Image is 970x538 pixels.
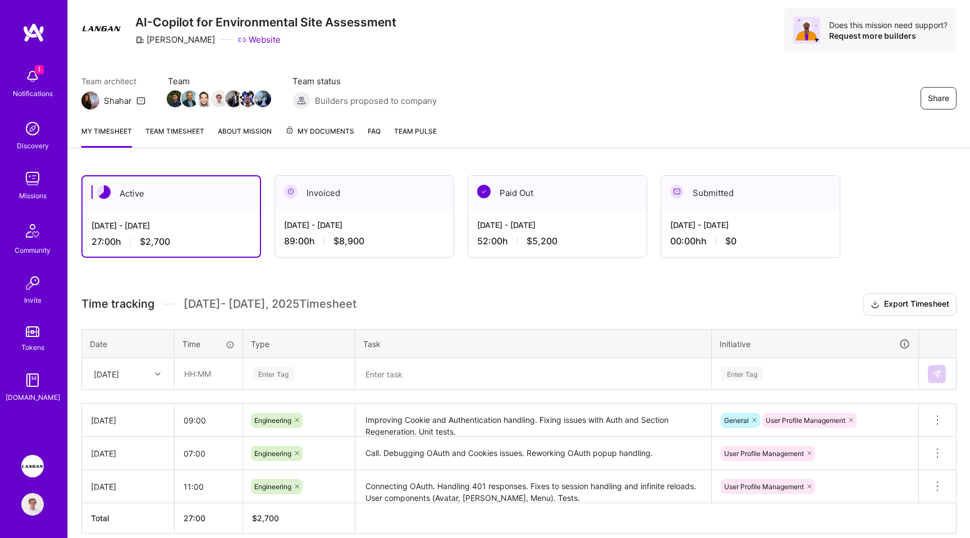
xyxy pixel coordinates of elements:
div: 89:00 h [284,235,445,247]
i: icon Mail [136,96,145,105]
div: [DATE] [91,448,165,459]
a: Team Member Avatar [168,89,182,108]
div: Enter Tag [721,365,763,382]
div: 52:00 h [477,235,638,247]
span: 1 [35,65,44,74]
img: Builders proposed to company [292,92,310,110]
span: Team status [292,75,437,87]
img: tokens [26,326,39,337]
a: Langan: AI-Copilot for Environmental Site Assessment [19,455,47,477]
div: 00:00h h [670,235,831,247]
a: User Avatar [19,493,47,516]
span: Time tracking [81,297,154,311]
span: User Profile Management [724,482,804,491]
img: Team Member Avatar [240,90,257,107]
img: Team Member Avatar [196,90,213,107]
img: discovery [21,117,44,140]
a: My timesheet [81,125,132,148]
div: Submitted [661,176,840,210]
img: logo [22,22,45,43]
a: Website [237,34,281,45]
textarea: Connecting OAuth. Handling 401 responses. Fixes to session handling and infinite reloads. User co... [356,471,710,502]
a: Team timesheet [145,125,204,148]
th: Type [243,329,355,358]
img: Team Member Avatar [181,90,198,107]
span: $5,200 [527,235,557,247]
a: My Documents [285,125,354,148]
span: General [724,416,749,425]
img: Paid Out [477,185,491,198]
a: About Mission [218,125,272,148]
i: icon CompanyGray [135,35,144,44]
div: Tokens [21,341,44,353]
div: [DATE] [91,414,165,426]
img: Invoiced [284,185,298,198]
div: [DOMAIN_NAME] [6,391,60,403]
div: [DATE] - [DATE] [91,220,251,231]
img: Team Member Avatar [211,90,227,107]
i: icon Download [871,299,880,311]
span: Team [168,75,270,87]
span: Builders proposed to company [315,95,437,107]
span: Team Pulse [394,127,437,135]
input: HH:MM [175,472,242,501]
span: $ 2,700 [252,513,279,523]
th: Task [355,329,712,358]
input: HH:MM [175,359,242,389]
div: Does this mission need support? [829,20,948,30]
span: Share [928,93,949,104]
img: bell [21,65,44,88]
div: Request more builders [829,30,948,41]
div: Missions [19,190,47,202]
div: 27:00 h [91,236,251,248]
div: [PERSON_NAME] [135,34,215,45]
img: Team Member Avatar [167,90,184,107]
i: icon Chevron [155,371,161,377]
h3: AI-Copilot for Environmental Site Assessment [135,15,396,29]
button: Export Timesheet [863,293,957,316]
a: Team Member Avatar [182,89,197,108]
div: Active [83,176,260,211]
span: [DATE] - [DATE] , 2025 Timesheet [184,297,356,311]
span: Team architect [81,75,145,87]
a: Team Member Avatar [226,89,241,108]
div: Enter Tag [253,365,294,382]
img: Team Member Avatar [225,90,242,107]
div: [DATE] - [DATE] [477,219,638,231]
img: Community [19,217,46,244]
div: [DATE] - [DATE] [284,219,445,231]
a: Team Member Avatar [197,89,212,108]
button: Share [921,87,957,110]
img: teamwork [21,167,44,190]
div: Invoiced [275,176,454,210]
span: Engineering [254,482,291,491]
img: Active [97,185,111,199]
div: Notifications [13,88,53,99]
input: HH:MM [175,405,242,435]
span: Engineering [254,449,291,458]
div: Paid Out [468,176,647,210]
input: HH:MM [175,439,242,468]
a: FAQ [368,125,381,148]
textarea: Improving Cookie and Authentication handling. Fixing issues with Auth and Section Regeneration. U... [356,405,710,436]
div: Community [15,244,51,256]
div: [DATE] [94,368,119,380]
div: Initiative [720,338,910,350]
a: Team Pulse [394,125,437,148]
div: [DATE] [91,481,165,493]
img: Company Logo [81,8,122,48]
div: Invite [24,294,42,306]
div: Time [182,338,235,350]
a: Team Member Avatar [212,89,226,108]
img: Submit [932,370,941,379]
img: guide book [21,369,44,391]
th: Total [82,503,175,534]
span: User Profile Management [724,449,804,458]
img: User Avatar [21,493,44,516]
span: Engineering [254,416,291,425]
div: Discovery [17,140,49,152]
div: Shahar [104,95,132,107]
img: Team Member Avatar [254,90,271,107]
img: Submitted [670,185,684,198]
a: Team Member Avatar [255,89,270,108]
